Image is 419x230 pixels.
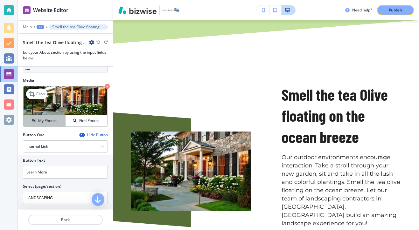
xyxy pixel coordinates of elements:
h4: Find Photos [79,118,100,124]
h3: Need help? [352,7,372,13]
button: Hide Button [79,132,108,138]
button: +3 [37,25,44,29]
button: Find Photos [66,115,107,126]
h4: My Photos [38,118,57,124]
button: Main [23,25,32,29]
h2: Smell the tea Olive floating on the ocean breeze [23,39,87,46]
img: editor icon [23,6,31,14]
input: Manual Input [23,193,101,203]
div: CropMy PhotosFind Photos [23,86,108,127]
p: Crop [36,91,45,97]
h2: Select (page/section) [23,184,61,189]
h3: Edit your About section by using the input fields below [23,50,108,61]
button: Publish [377,5,414,15]
img: Your Logo [162,8,179,12]
button: My Photos [24,115,66,126]
button: Back [28,215,103,225]
p: Smell the tea Olive floating on the ocean breeze [52,25,105,29]
h2: Website Editor [33,6,68,14]
p: Our outdoor environments encourage interaction. Take a stroll through your new garden, sit and ta... [282,153,402,227]
div: Crop [26,89,47,99]
h2: Media [23,78,108,83]
h4: Internal Link [26,144,48,149]
p: Smell the tea Olive floating on the ocean breeze [282,84,402,147]
p: Back [29,217,102,223]
h2: Button One [23,132,45,138]
img: <p>Smell the tea Olive floating on the ocean breeze</p> [131,132,251,211]
p: Publish [389,7,402,13]
img: Bizwise Logo [118,6,157,14]
button: Smell the tea Olive floating on the ocean breeze [49,24,108,30]
h2: Button Text [23,158,45,163]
